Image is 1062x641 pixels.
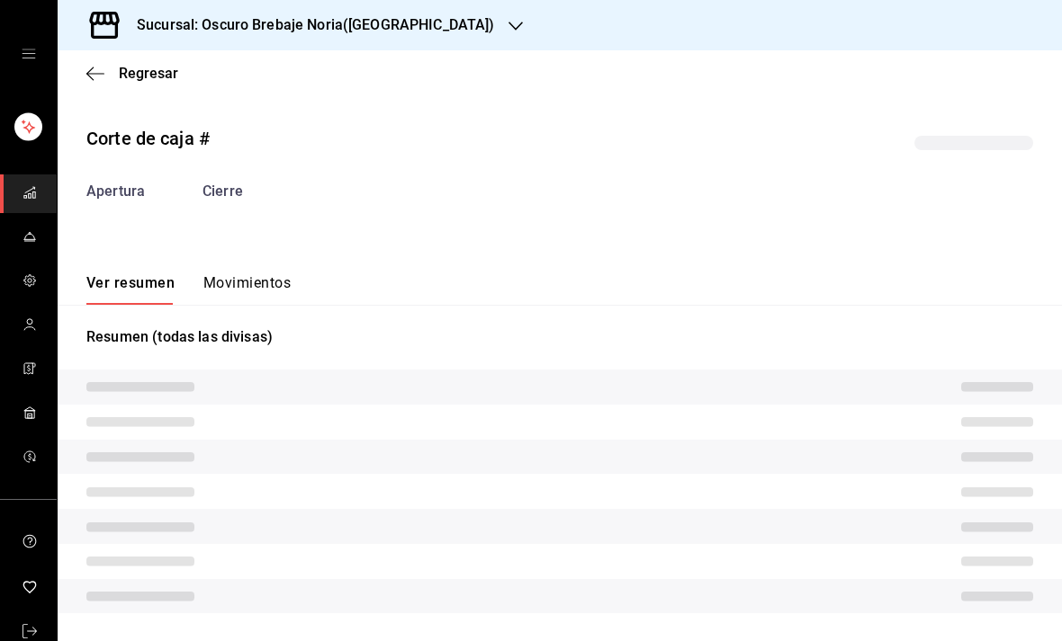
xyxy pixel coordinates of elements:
div: Corte de caja # [86,125,210,152]
div: Cierre [202,181,243,202]
h3: Sucursal: Oscuro Brebaje Noria([GEOGRAPHIC_DATA]) [122,14,494,36]
span: Regresar [119,65,178,82]
button: open drawer [22,47,36,61]
div: navigation tabs [86,274,291,305]
p: Resumen (todas las divisas) [86,326,1033,348]
button: Regresar [86,65,178,82]
button: Ver resumen [86,274,175,305]
button: Movimientos [203,274,291,305]
div: Apertura [86,181,145,202]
